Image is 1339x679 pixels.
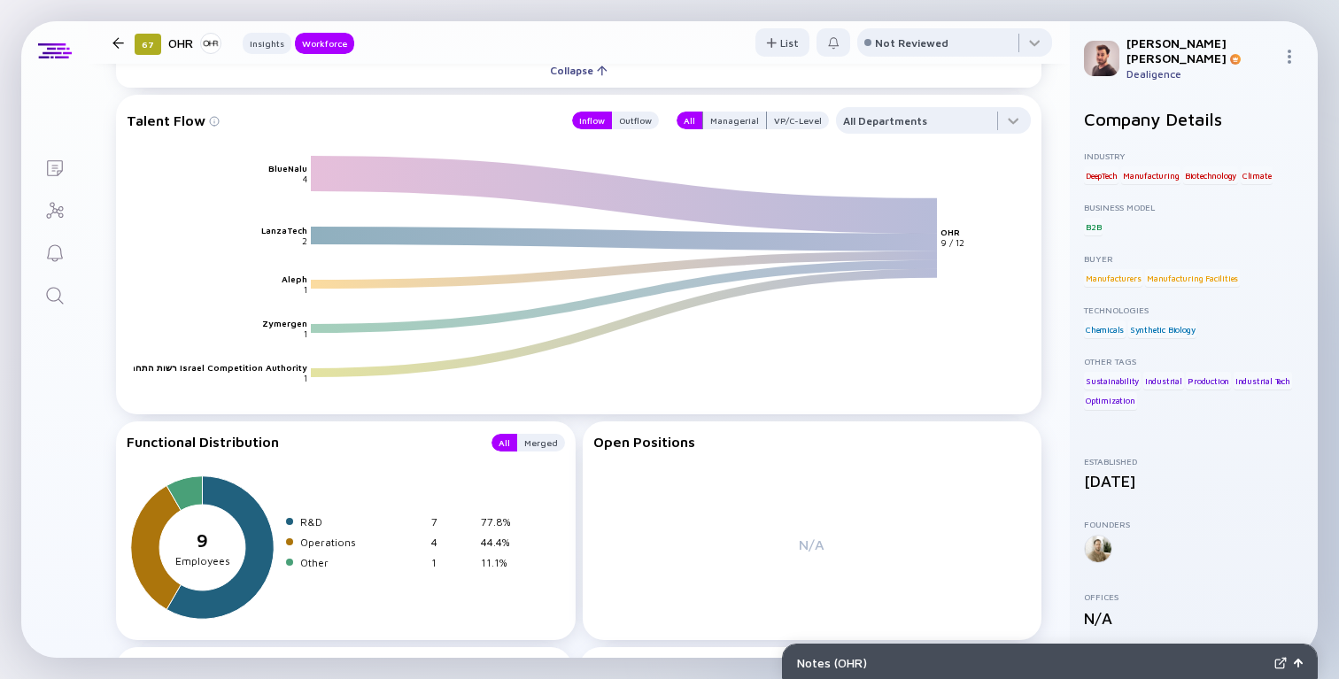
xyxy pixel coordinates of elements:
text: 9 / 12 [940,238,964,249]
div: Collapse [539,57,618,84]
div: N/A [593,464,1032,625]
div: Chemicals [1084,320,1126,338]
button: Outflow [612,112,659,129]
div: Offices [1084,591,1304,602]
div: 1 [431,556,474,569]
div: [PERSON_NAME] [PERSON_NAME] [1126,35,1275,66]
text: 4 [303,174,307,184]
text: 1 [304,328,307,339]
div: 4 [431,536,474,549]
div: Talent Flow [127,107,554,134]
div: DeepTech [1084,166,1118,184]
div: List [755,29,809,57]
div: Functional Distribution [127,434,474,451]
img: Menu [1282,50,1296,64]
button: VP/C-Level [767,112,829,129]
div: Industry [1084,150,1304,161]
a: Reminders [21,230,88,273]
div: N/A [1084,609,1304,628]
div: [DATE] [1084,472,1304,490]
div: Climate [1241,166,1273,184]
div: Buyer [1084,253,1304,264]
div: Founders [1084,519,1304,529]
button: Managerial [702,112,767,129]
div: Production [1186,372,1231,390]
text: רשות התחרות Israel Competition Authority [121,362,307,373]
div: Manufacturing Facilities [1145,269,1240,287]
img: Gil Profile Picture [1084,41,1119,76]
div: Synthetic Biology [1128,320,1197,338]
div: Technologies [1084,305,1304,315]
div: Industrial Tech [1234,372,1292,390]
a: Search [21,273,88,315]
div: Open Positions [593,434,1032,450]
div: Operations [300,536,424,549]
div: Business Model [1084,202,1304,212]
text: 1 [304,373,307,383]
tspan: 9 [197,530,208,552]
button: Workforce [295,33,354,54]
div: Dealigence [1126,67,1275,81]
div: Sustainability [1084,372,1141,390]
button: List [755,28,809,57]
div: 44.4% [481,536,523,549]
div: Not Reviewed [875,36,948,50]
text: OHR [940,228,960,238]
div: Manufacturers [1084,269,1142,287]
div: 11.1% [481,556,523,569]
div: B2B [1084,218,1103,235]
div: Biotechnology [1183,166,1238,184]
div: Manufacturing [1121,166,1180,184]
a: Investor Map [21,188,88,230]
img: Expand Notes [1274,657,1287,669]
div: Other [300,556,424,569]
div: Industrial [1143,372,1184,390]
text: Aleph [282,274,307,284]
div: Managerial [703,112,766,129]
img: Open Notes [1294,659,1303,667]
tspan: Employees [175,554,230,567]
button: Merged [517,434,565,451]
h2: Company Details [1084,109,1304,129]
text: LanzaTech [261,225,307,235]
text: 2 [302,235,307,246]
button: Inflow [572,112,612,129]
a: Lists [21,145,88,188]
div: Established [1084,456,1304,467]
div: Workforce [295,35,354,52]
div: Optimization [1084,392,1137,410]
div: Notes ( OHR ) [797,655,1267,670]
div: OHR [168,32,221,54]
text: Zymergen [262,318,307,328]
div: 7 [431,515,474,529]
div: 67 [135,34,161,55]
div: Other Tags [1084,356,1304,367]
button: Collapse [116,52,1041,88]
text: BlueNalu [268,163,307,174]
button: All [677,112,702,129]
button: Insights [243,33,291,54]
button: All [491,434,517,451]
div: Insights [243,35,291,52]
div: 77.8% [481,515,523,529]
div: R&D [300,515,424,529]
text: 1 [304,284,307,295]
